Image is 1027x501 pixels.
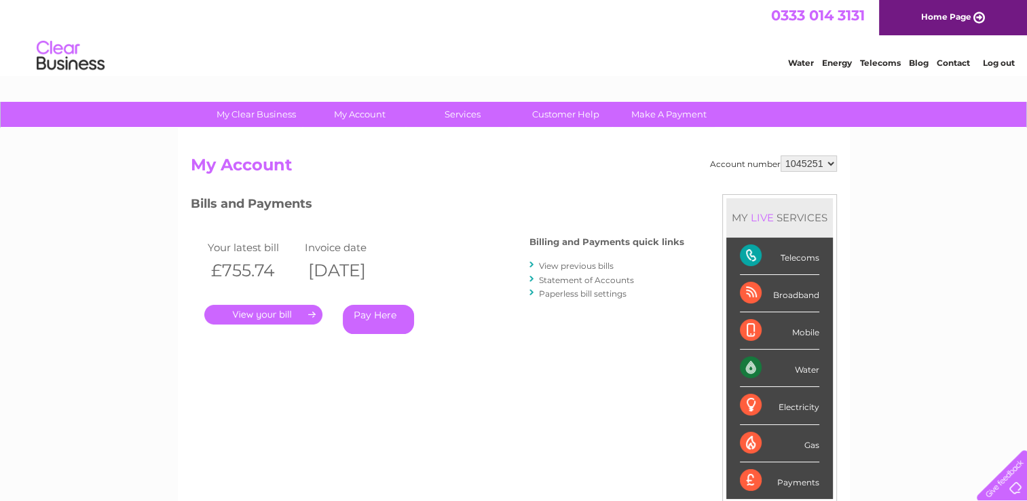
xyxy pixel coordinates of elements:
[529,237,684,247] h4: Billing and Payments quick links
[909,58,929,68] a: Blog
[822,58,852,68] a: Energy
[539,261,614,271] a: View previous bills
[740,387,819,424] div: Electricity
[982,58,1014,68] a: Log out
[740,312,819,350] div: Mobile
[539,275,634,285] a: Statement of Accounts
[191,155,837,181] h2: My Account
[788,58,814,68] a: Water
[204,305,322,324] a: .
[613,102,725,127] a: Make A Payment
[740,350,819,387] div: Water
[303,102,415,127] a: My Account
[204,238,302,257] td: Your latest bill
[740,425,819,462] div: Gas
[710,155,837,172] div: Account number
[301,238,399,257] td: Invoice date
[937,58,970,68] a: Contact
[740,462,819,499] div: Payments
[748,211,777,224] div: LIVE
[726,198,833,237] div: MY SERVICES
[191,194,684,218] h3: Bills and Payments
[539,289,627,299] a: Paperless bill settings
[204,257,302,284] th: £755.74
[740,275,819,312] div: Broadband
[771,7,865,24] a: 0333 014 3131
[200,102,312,127] a: My Clear Business
[193,7,835,66] div: Clear Business is a trading name of Verastar Limited (registered in [GEOGRAPHIC_DATA] No. 3667643...
[860,58,901,68] a: Telecoms
[36,35,105,77] img: logo.png
[407,102,519,127] a: Services
[343,305,414,334] a: Pay Here
[510,102,622,127] a: Customer Help
[301,257,399,284] th: [DATE]
[740,238,819,275] div: Telecoms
